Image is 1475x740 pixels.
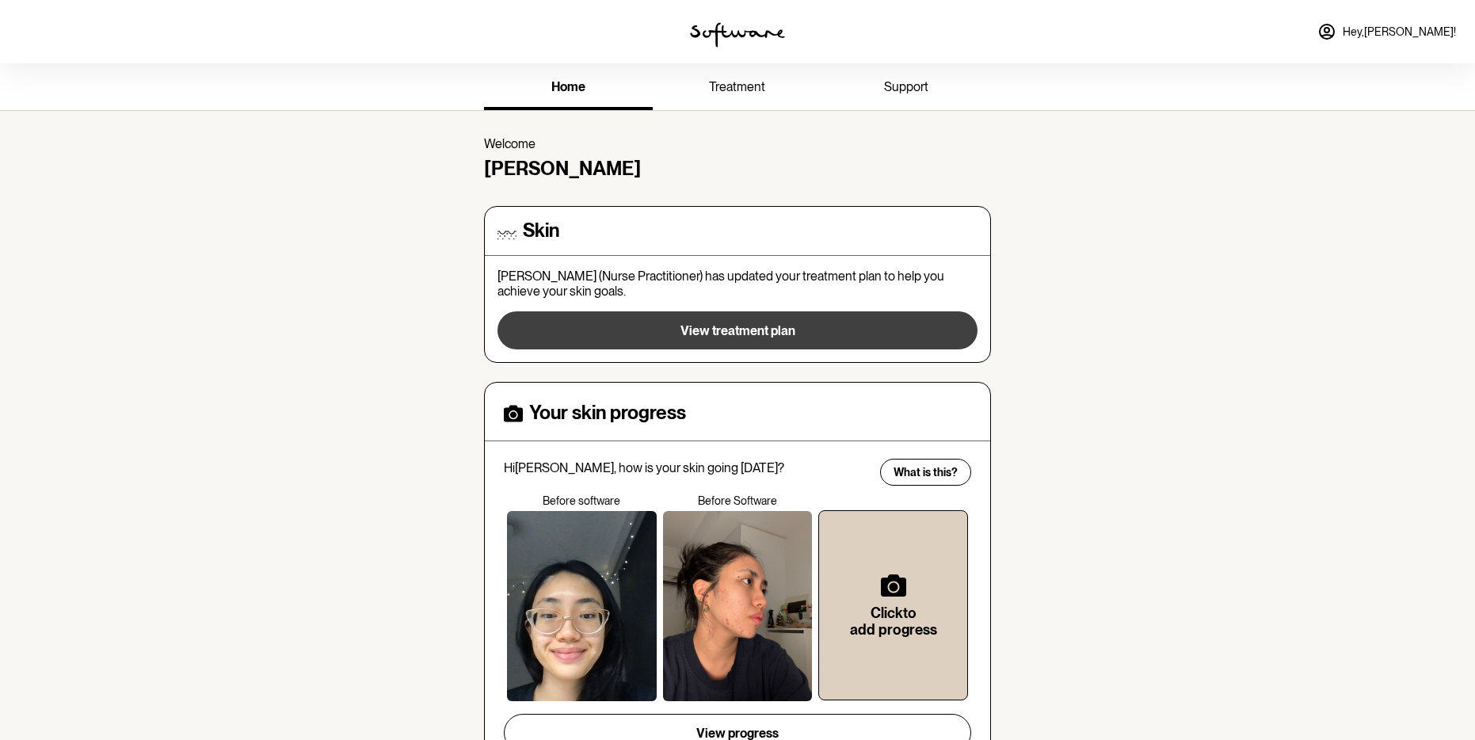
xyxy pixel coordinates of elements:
span: View treatment plan [680,323,795,338]
h4: Your skin progress [529,402,686,425]
p: Before software [504,494,660,508]
span: Hey, [PERSON_NAME] ! [1343,25,1456,39]
p: [PERSON_NAME] (Nurse Practitioner) has updated your treatment plan to help you achieve your skin ... [497,269,978,299]
a: support [822,67,991,110]
a: Hey,[PERSON_NAME]! [1308,13,1465,51]
h4: Skin [523,219,559,242]
span: What is this? [894,466,958,479]
a: treatment [653,67,821,110]
h6: Click to add progress [844,605,942,639]
span: support [884,79,928,94]
span: home [551,79,585,94]
button: View treatment plan [497,311,978,349]
p: Hi [PERSON_NAME] , how is your skin going [DATE]? [504,460,870,475]
h4: [PERSON_NAME] [484,158,991,181]
p: Welcome [484,136,991,151]
button: What is this? [880,459,971,486]
a: home [484,67,653,110]
img: software logo [690,22,785,48]
span: treatment [709,79,765,94]
p: Before Software [660,494,816,508]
